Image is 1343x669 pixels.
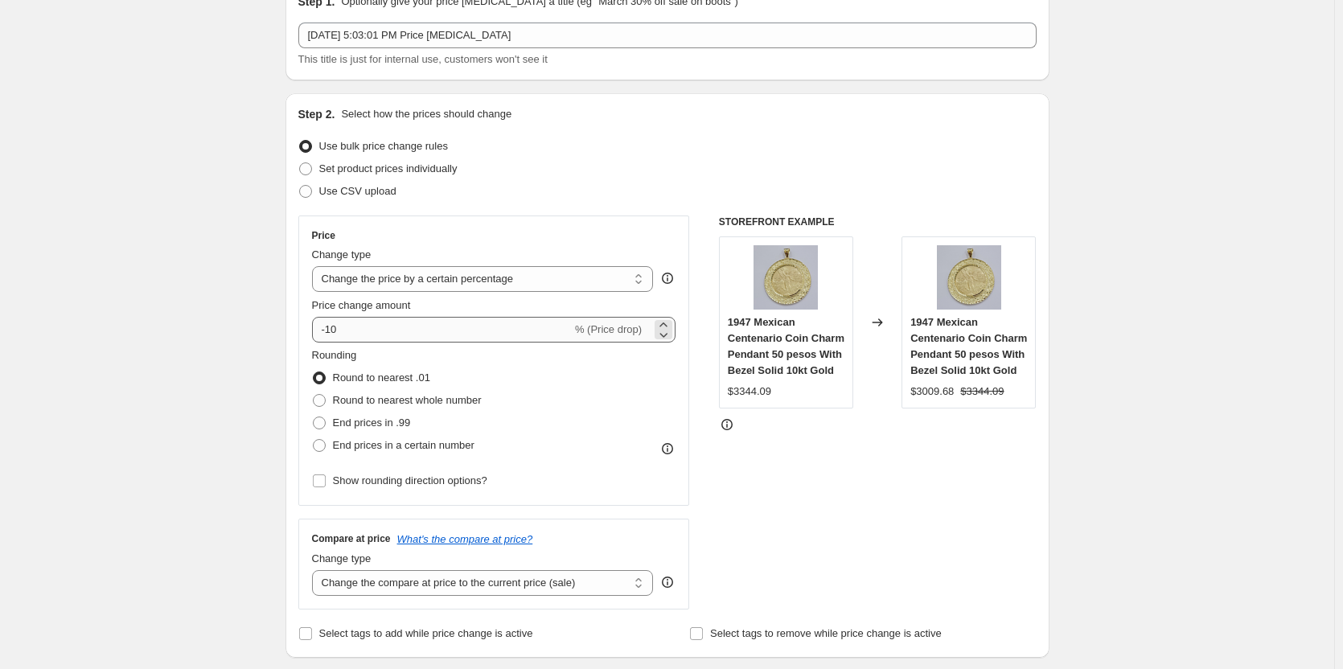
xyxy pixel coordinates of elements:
span: Select tags to remove while price change is active [710,627,942,639]
span: Rounding [312,349,357,361]
input: 30% off holiday sale [298,23,1037,48]
h6: STOREFRONT EXAMPLE [719,215,1037,228]
span: End prices in a certain number [333,439,474,451]
span: Select tags to add while price change is active [319,627,533,639]
span: Use bulk price change rules [319,140,448,152]
h3: Price [312,229,335,242]
span: Use CSV upload [319,185,396,197]
span: Round to nearest whole number [333,394,482,406]
span: Price change amount [312,299,411,311]
div: $3344.09 [728,384,771,400]
span: % (Price drop) [575,323,642,335]
span: End prices in .99 [333,417,411,429]
button: What's the compare at price? [397,533,533,545]
span: Change type [312,552,372,564]
div: help [659,574,676,590]
img: 57_492b2ba9-02bf-4a2f-af0e-7c5012455d4a_80x.png [937,245,1001,310]
span: 1947 Mexican Centenario Coin Charm Pendant 50 pesos With Bezel Solid 10kt Gold [910,316,1027,376]
p: Select how the prices should change [341,106,511,122]
span: 1947 Mexican Centenario Coin Charm Pendant 50 pesos With Bezel Solid 10kt Gold [728,316,844,376]
strike: $3344.09 [960,384,1004,400]
div: $3009.68 [910,384,954,400]
span: This title is just for internal use, customers won't see it [298,53,548,65]
span: Change type [312,248,372,261]
input: -15 [312,317,572,343]
h3: Compare at price [312,532,391,545]
span: Set product prices individually [319,162,458,174]
img: 57_492b2ba9-02bf-4a2f-af0e-7c5012455d4a_80x.png [754,245,818,310]
h2: Step 2. [298,106,335,122]
span: Show rounding direction options? [333,474,487,486]
div: help [659,270,676,286]
span: Round to nearest .01 [333,371,430,384]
